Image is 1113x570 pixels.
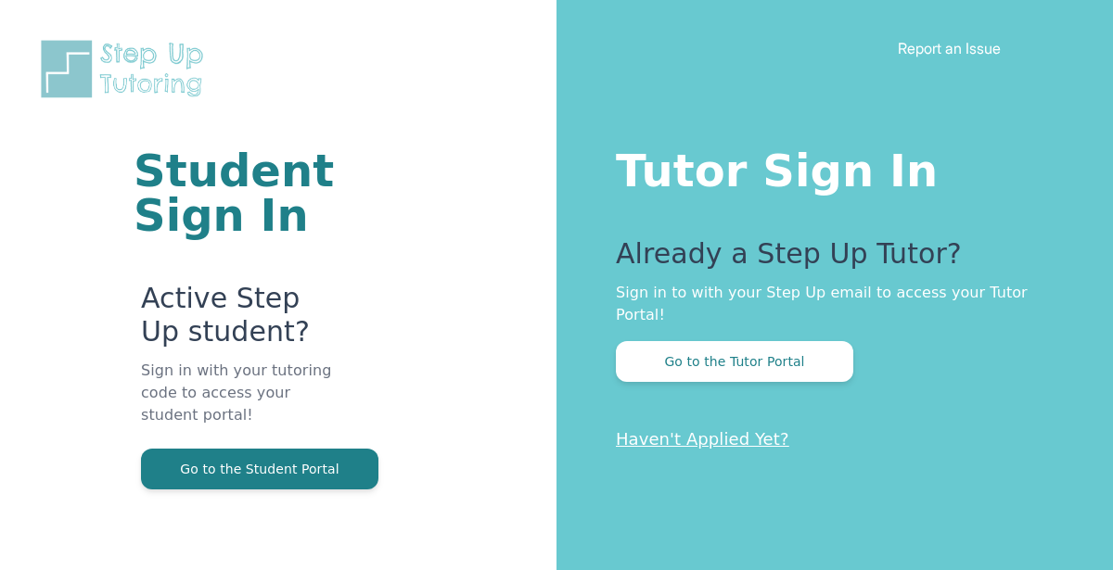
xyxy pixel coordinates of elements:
[616,282,1039,326] p: Sign in to with your Step Up email to access your Tutor Portal!
[898,39,1001,57] a: Report an Issue
[616,352,853,370] a: Go to the Tutor Portal
[37,37,215,101] img: Step Up Tutoring horizontal logo
[616,141,1039,193] h1: Tutor Sign In
[141,282,334,360] p: Active Step Up student?
[141,449,378,489] button: Go to the Student Portal
[134,148,334,237] h1: Student Sign In
[616,341,853,382] button: Go to the Tutor Portal
[141,460,378,477] a: Go to the Student Portal
[616,429,789,449] a: Haven't Applied Yet?
[141,360,334,449] p: Sign in with your tutoring code to access your student portal!
[616,237,1039,282] p: Already a Step Up Tutor?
